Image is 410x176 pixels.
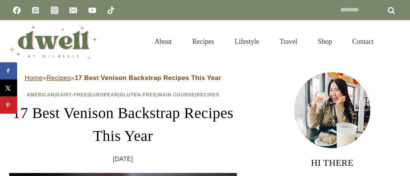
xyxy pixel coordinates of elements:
[269,28,307,55] a: Travel
[25,74,221,82] span: » »
[66,3,81,18] a: Email
[47,3,62,18] a: Instagram
[158,92,195,98] a: Main Course
[103,3,119,18] a: TikTok
[144,28,384,55] nav: Primary Navigation
[120,92,156,98] a: Gluten-Free
[75,74,221,82] strong: 17 Best Venison Backstrap Recipes This Year
[27,92,219,98] span: | | | | |
[28,3,43,18] a: Pinterest
[85,3,100,18] a: YouTube
[264,156,401,170] h3: HI THERE
[89,92,118,98] a: European
[196,92,219,98] a: Recipes
[342,28,384,55] a: Contact
[47,74,71,82] a: Recipes
[388,35,401,48] button: View Search Form
[25,74,43,82] a: Home
[113,154,133,165] time: [DATE]
[224,28,269,55] a: Lifestyle
[9,102,237,147] h1: 17 Best Venison Backstrap Recipes This Year
[27,92,55,98] a: American
[144,28,182,55] a: About
[9,3,24,18] a: Facebook
[307,28,342,55] a: Shop
[9,24,97,59] img: DWELL by michelle
[182,28,224,55] a: Recipes
[56,92,87,98] a: Dairy-Free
